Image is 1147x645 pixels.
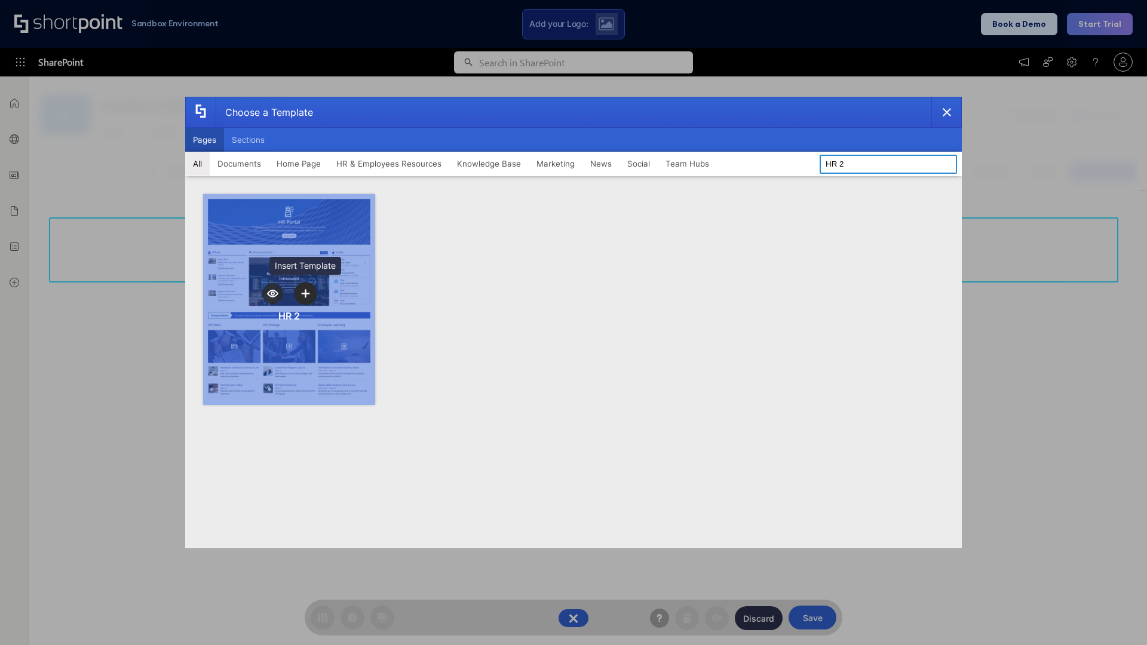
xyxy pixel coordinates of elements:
button: Marketing [529,152,582,176]
button: Team Hubs [658,152,717,176]
button: Social [619,152,658,176]
button: Documents [210,152,269,176]
div: template selector [185,97,962,548]
div: Choose a Template [216,97,313,127]
button: Pages [185,128,224,152]
button: News [582,152,619,176]
div: HR 2 [278,310,300,322]
input: Search [820,155,957,174]
button: HR & Employees Resources [329,152,449,176]
button: Knowledge Base [449,152,529,176]
iframe: Chat Widget [1087,588,1147,645]
button: All [185,152,210,176]
button: Sections [224,128,272,152]
button: Home Page [269,152,329,176]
